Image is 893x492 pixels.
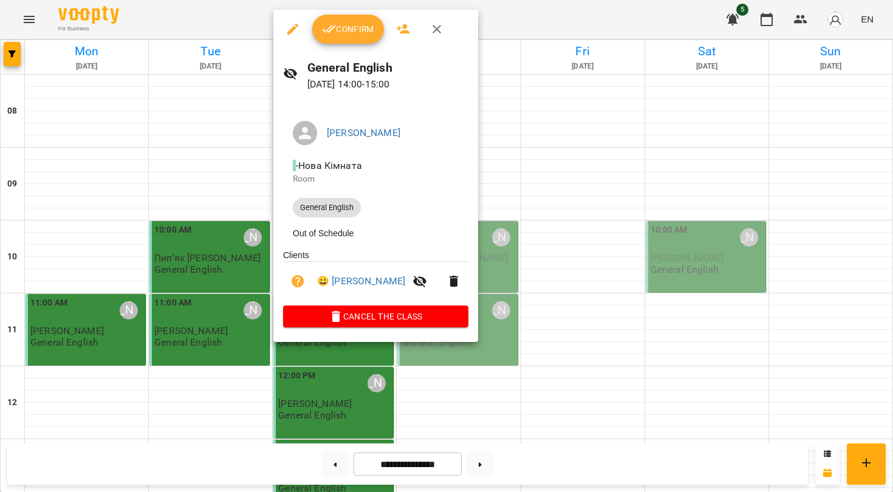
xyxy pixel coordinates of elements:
span: General English [293,202,361,213]
ul: Clients [283,249,468,306]
h6: General English [307,58,468,77]
span: Cancel the class [293,309,459,324]
span: - Нова Кімната [293,160,364,171]
p: Room [293,173,459,185]
span: Confirm [322,22,374,36]
p: [DATE] 14:00 - 15:00 [307,77,468,92]
button: Unpaid. Bill the attendance? [283,267,312,296]
a: 😀 [PERSON_NAME] [317,274,405,289]
button: Cancel the class [283,306,468,327]
li: Out of Schedule [283,222,468,244]
button: Confirm [312,15,384,44]
a: [PERSON_NAME] [327,127,400,138]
